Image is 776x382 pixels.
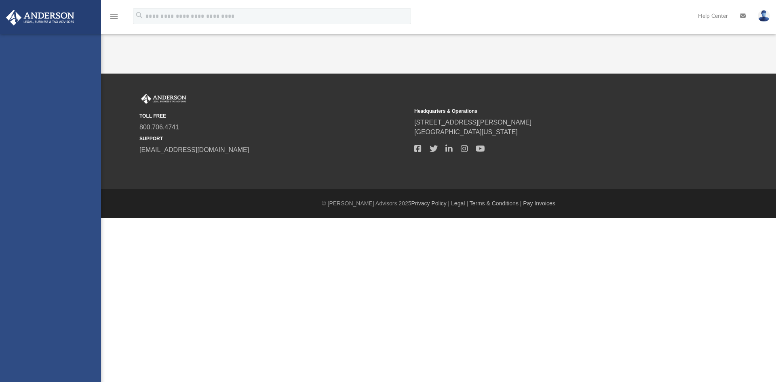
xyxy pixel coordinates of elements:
img: Anderson Advisors Platinum Portal [139,94,188,104]
a: [EMAIL_ADDRESS][DOMAIN_NAME] [139,146,249,153]
div: © [PERSON_NAME] Advisors 2025 [101,199,776,208]
a: Terms & Conditions | [470,200,522,207]
a: Legal | [451,200,468,207]
img: User Pic [758,10,770,22]
a: Privacy Policy | [411,200,450,207]
a: [GEOGRAPHIC_DATA][US_STATE] [414,129,518,135]
a: Pay Invoices [523,200,555,207]
a: [STREET_ADDRESS][PERSON_NAME] [414,119,531,126]
small: SUPPORT [139,135,409,142]
i: search [135,11,144,20]
a: 800.706.4741 [139,124,179,131]
small: TOLL FREE [139,112,409,120]
a: menu [109,15,119,21]
i: menu [109,11,119,21]
img: Anderson Advisors Platinum Portal [4,10,77,25]
small: Headquarters & Operations [414,108,683,115]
